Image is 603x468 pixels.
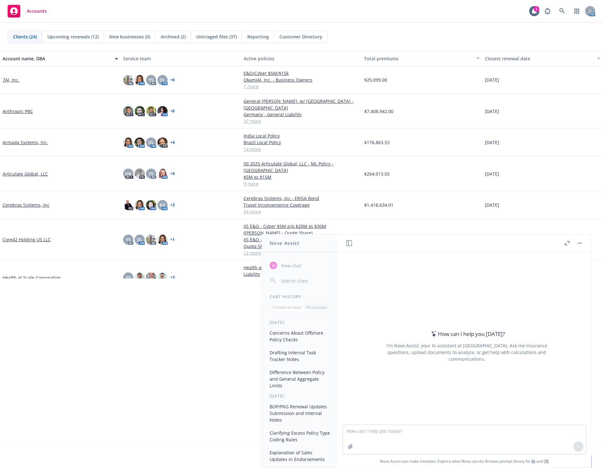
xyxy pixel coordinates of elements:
a: Armada Systems, Inc. [3,139,48,146]
span: $264,013.05 [364,170,390,177]
img: photo [135,75,145,85]
button: Difference Between Policy and General Aggregate Limits [267,367,333,391]
span: Untriaged files (37) [196,33,237,40]
span: YS [149,77,154,83]
a: XS E&O - Cyber $5M p/o $20M xs $30M (Mosaic - Quota Share) [244,236,359,250]
span: [DATE] [485,108,499,115]
img: photo [157,272,168,283]
img: photo [146,200,156,210]
button: BOP/PKG Renewal Updates Submission and Internal Notes [267,401,333,425]
div: I'm Nova Assist, your AI assistant at [GEOGRAPHIC_DATA]. Ask me insurance questions, upload docum... [378,342,556,362]
a: Brazil Local Policy [244,139,359,146]
span: New businesses (0) [109,33,150,40]
span: $1,418,634.01 [364,202,393,208]
img: photo [135,106,145,116]
span: [DATE] [485,170,499,177]
span: Clients (24) [13,33,37,40]
a: Articulate Global, LLC [3,170,48,177]
button: Service team [121,51,241,66]
button: Closest renewal date [482,51,603,66]
span: [DATE] [485,139,499,146]
span: Reporting [247,33,269,40]
button: Explanation of Sales Updates in Endorsements [267,447,333,465]
a: 1 more [244,83,359,90]
a: Core42 Holding US LLC [3,236,51,243]
a: + 3 [170,203,175,207]
span: [DATE] [485,202,499,208]
div: Service team [123,55,239,62]
img: photo [157,106,168,116]
a: + 4 [170,141,175,144]
div: Account name, DBA [3,55,111,62]
span: Nova Assist can make mistakes. Explore what Nova can do: Browse prompt library for and [380,455,549,468]
a: Health at Scale Corporation [3,274,61,281]
span: [DATE] [485,77,499,83]
span: YS [126,274,131,281]
a: 37 more [244,118,359,124]
span: New chat [280,262,301,269]
a: + 1 [170,238,175,242]
a: $5M xs $15M [244,174,359,180]
button: New chat [267,260,333,271]
img: photo [157,169,168,179]
img: photo [123,75,133,85]
a: + 4 [170,172,175,176]
a: E&O/Cyber $5M/$15k [244,70,359,77]
div: How can I help you [DATE]? [429,330,505,338]
span: DL [137,236,143,243]
span: DB [125,170,131,177]
span: Customer Directory [279,33,322,40]
a: Germany - General Liability [244,111,359,118]
h1: Nova Assist [270,240,299,246]
p: Current account [273,304,301,310]
img: photo [157,137,168,148]
img: photo [146,235,156,245]
div: Active policies [244,55,359,62]
a: Search [556,5,569,17]
div: [DATE] [262,320,338,325]
a: Cerebras Systems, Inc [3,202,50,208]
span: YS [149,170,154,177]
div: Chat History [262,294,338,299]
img: photo [135,272,145,283]
span: KS [160,202,165,208]
span: DL [148,139,154,146]
a: Report a Bug [541,5,554,17]
button: Drafting Internal Task Tracker Notes [267,347,333,364]
img: photo [157,235,168,245]
a: Travel Inconvenience Coverage [244,202,359,208]
img: photo [146,272,156,283]
span: $176,863.53 [364,139,390,146]
a: + 3 [170,276,175,279]
img: photo [135,200,145,210]
a: + 6 [170,78,175,82]
a: 25-26 [244,277,359,284]
a: 00 2025 Articulate Global, LLC - ML Policy - [GEOGRAPHIC_DATA] [244,160,359,174]
a: Accounts [5,2,49,20]
button: Concerns About Offshore Policy Checks [267,328,333,345]
img: photo [146,106,156,116]
a: Switch app [571,5,583,17]
a: Health at Scale Corporation - Employment Practices Liability [244,264,359,277]
span: $25,099.00 [364,77,387,83]
div: [DATE] [262,393,338,399]
a: 24 more [244,208,359,215]
img: photo [123,106,133,116]
img: photo [135,137,145,148]
div: Total premiums [364,55,473,62]
p: All accounts [306,304,327,310]
a: 12 more [244,250,359,256]
a: 9 more [244,180,359,187]
span: Accounts [27,9,47,14]
button: Active policies [241,51,362,66]
img: photo [135,169,145,179]
a: India Local Policy [244,132,359,139]
a: OkamiAI, Inc. - Business Owners [244,77,359,83]
span: YS [126,236,131,243]
div: Closest renewal date [485,55,593,62]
